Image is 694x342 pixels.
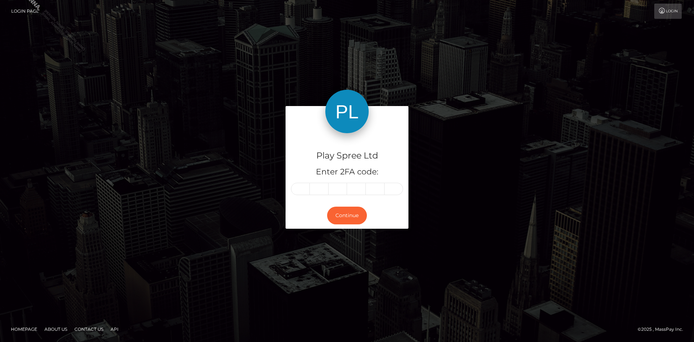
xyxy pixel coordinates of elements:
[11,4,39,19] a: Login Page
[42,324,70,335] a: About Us
[108,324,121,335] a: API
[291,149,403,162] h4: Play Spree Ltd
[325,90,369,133] img: Play Spree Ltd
[8,324,40,335] a: Homepage
[638,325,689,333] div: © 2025 , MassPay Inc.
[327,207,367,224] button: Continue
[72,324,106,335] a: Contact Us
[291,166,403,178] h5: Enter 2FA code:
[654,4,682,19] a: Login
